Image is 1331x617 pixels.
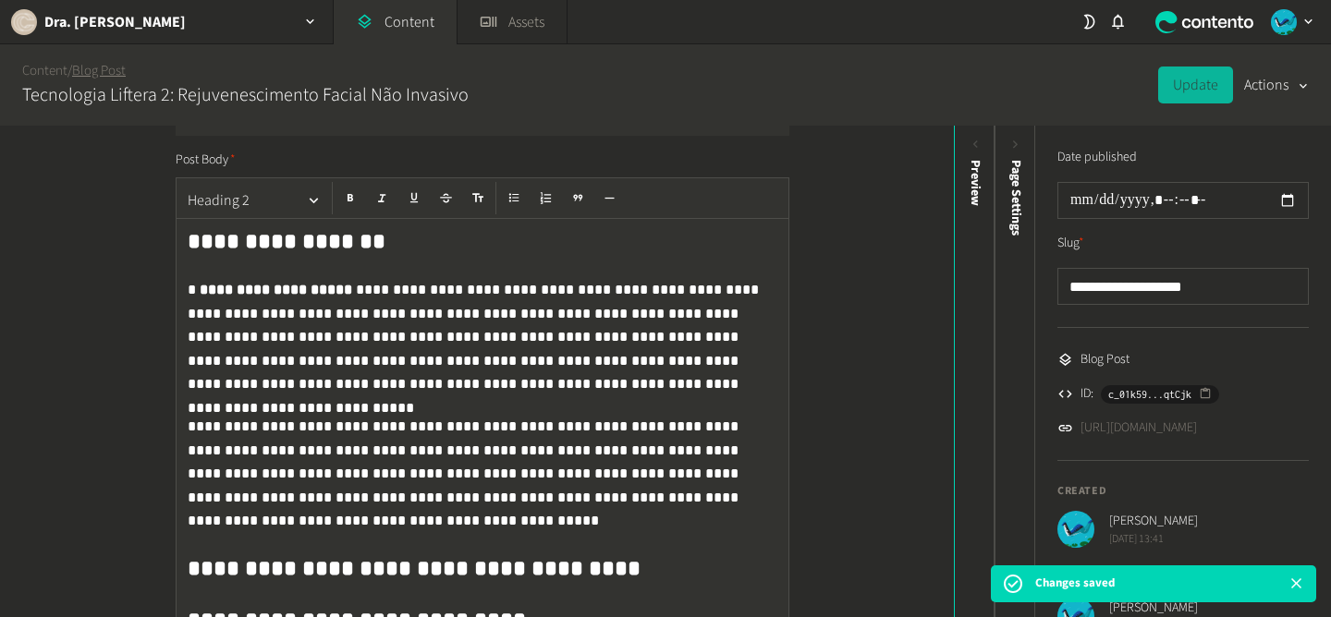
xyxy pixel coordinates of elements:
label: Slug [1057,234,1084,253]
button: c_01k59...qtCjk [1101,385,1219,404]
img: andréia c. [1271,9,1297,35]
button: Heading 2 [180,182,328,219]
p: Changes saved [1035,575,1115,593]
button: Actions [1244,67,1309,103]
label: Date published [1057,148,1137,167]
img: Dra. Caroline Cha [11,9,37,35]
span: Post Body [176,151,236,170]
div: Preview [966,160,985,206]
span: Blog Post [1081,350,1130,369]
button: Update [1158,67,1233,103]
h4: Created [1057,483,1309,500]
span: [PERSON_NAME] [1109,512,1198,531]
span: c_01k59...qtCjk [1108,386,1191,403]
img: andréia c. [1057,511,1094,548]
a: Blog Post [72,61,126,80]
span: [DATE] 13:41 [1109,531,1198,548]
span: ID: [1081,384,1093,404]
a: [URL][DOMAIN_NAME] [1081,418,1197,438]
h2: Tecnologia Liftera 2: Rejuvenescimento Facial Não Invasivo [22,81,469,109]
a: Content [22,61,67,80]
h2: Dra. [PERSON_NAME] [44,11,186,33]
span: Page Settings [1007,160,1026,236]
span: / [67,61,72,80]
